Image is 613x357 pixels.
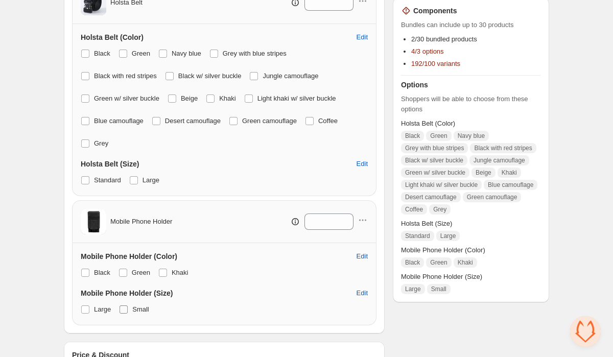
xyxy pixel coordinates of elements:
span: Green w/ silver buckle [405,169,465,177]
span: Coffee [318,117,338,125]
h3: Components [413,6,457,16]
span: Green camouflage [242,117,297,125]
span: Black [405,258,420,267]
span: Light khaki w/ silver buckle [405,181,478,189]
span: Large [405,285,421,293]
span: Blue camouflage [94,117,144,125]
span: Black [405,132,420,140]
span: Green [132,50,150,57]
span: Small [132,305,149,313]
span: 2/30 bundled products [411,35,477,43]
span: Mobile Phone Holder (Color) [401,245,541,255]
span: Green [430,258,447,267]
span: Black w/ silver buckle [178,72,242,80]
span: Blue camouflage [488,181,533,189]
span: Holsta Belt (Color) [401,118,541,129]
span: Large [94,305,111,313]
span: Edit [357,252,368,260]
span: Jungle camouflage [474,156,525,164]
h3: Mobile Phone Holder (Size) [81,288,173,298]
span: Holsta Belt (Size) [401,219,541,229]
button: Edit [350,156,374,172]
span: Black with red stripes [94,72,157,80]
span: Shoppers will be able to choose from these options [401,94,541,114]
span: Mobile Phone Holder (Size) [401,272,541,282]
h3: Options [401,80,541,90]
span: Khaki [458,258,473,267]
h3: Holsta Belt (Color) [81,32,144,42]
span: Khaki [502,169,517,177]
span: Small [431,285,446,293]
span: 4/3 options [411,47,444,55]
span: Green camouflage [467,193,517,201]
span: Green w/ silver buckle [94,94,159,102]
span: Large [143,176,159,184]
span: Grey [433,205,446,213]
button: Edit [350,285,374,301]
h3: Holsta Belt (Size) [81,159,139,169]
span: Edit [357,160,368,168]
span: Grey [94,139,108,147]
span: Edit [357,289,368,297]
span: Edit [357,33,368,41]
span: Black with red stripes [474,144,532,152]
span: Green [430,132,447,140]
span: Grey with blue stripes [223,50,287,57]
div: Open chat [570,316,601,347]
span: Navy blue [458,132,485,140]
img: Mobile Phone Holder [81,209,106,234]
button: Edit [350,29,374,45]
span: Standard [405,232,430,240]
span: Desert camouflage [405,193,457,201]
span: Black w/ silver buckle [405,156,463,164]
span: Mobile Phone Holder [110,217,172,227]
span: Navy blue [172,50,201,57]
h3: Mobile Phone Holder (Color) [81,251,177,261]
span: Bundles can include up to 30 products [401,20,541,30]
span: Coffee [405,205,423,213]
span: Desert camouflage [165,117,221,125]
span: Jungle camouflage [263,72,318,80]
span: Green [132,269,150,276]
span: Grey with blue stripes [405,144,464,152]
span: Light khaki w/ silver buckle [257,94,336,102]
span: Black [94,269,110,276]
span: 192/100 variants [411,60,460,67]
span: Khaki [219,94,236,102]
span: Standard [94,176,121,184]
span: Khaki [172,269,188,276]
span: Beige [181,94,198,102]
span: Large [440,232,456,240]
span: Beige [476,169,491,177]
span: Black [94,50,110,57]
button: Edit [350,248,374,265]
